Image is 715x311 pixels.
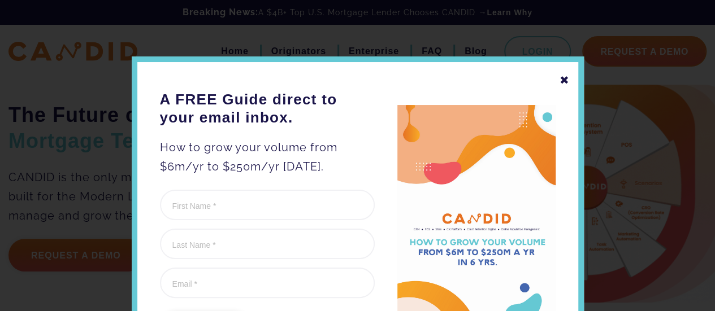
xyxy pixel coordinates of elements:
[560,71,570,90] div: ✖
[160,268,375,298] input: Email *
[160,138,375,176] p: How to grow your volume from $6m/yr to $250m/yr [DATE].
[160,190,375,220] input: First Name *
[160,229,375,259] input: Last Name *
[160,90,375,126] h3: A FREE Guide direct to your email inbox.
